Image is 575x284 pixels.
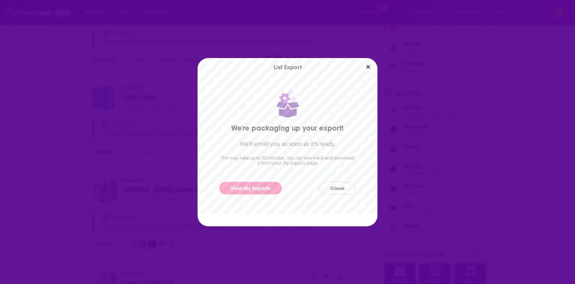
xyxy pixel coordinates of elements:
[231,124,344,133] h2: We're packaging up your export!
[364,63,373,71] button: Close
[276,89,299,118] img: Package with cogs
[198,58,377,76] div: List Export
[219,182,282,194] a: View My Exports
[240,141,335,147] h3: We'll email you as soon as it's ready.
[319,182,356,194] button: Close
[219,155,356,166] p: This may take up to 30 minutes. You can also track and download it from your My Exports page.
